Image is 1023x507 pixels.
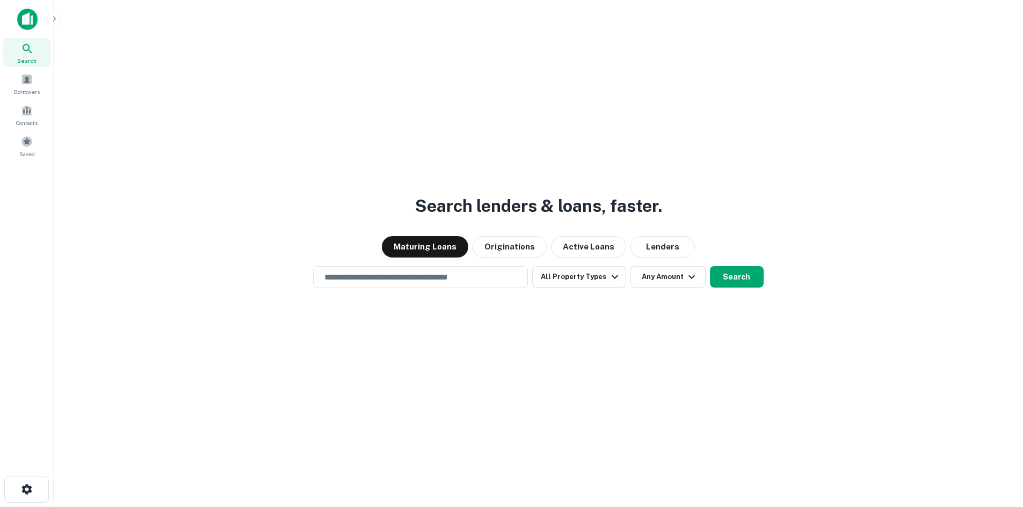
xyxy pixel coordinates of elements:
iframe: Chat Widget [969,387,1023,438]
a: Borrowers [3,69,50,98]
button: Search [710,266,764,288]
button: Lenders [630,236,695,258]
button: Any Amount [630,266,706,288]
span: Contacts [16,119,38,127]
a: Contacts [3,100,50,129]
span: Saved [19,150,35,158]
button: Maturing Loans [382,236,468,258]
span: Borrowers [14,87,40,96]
a: Saved [3,131,50,160]
button: Originations [473,236,547,258]
button: Active Loans [551,236,626,258]
button: All Property Types [532,266,626,288]
img: capitalize-icon.png [17,9,38,30]
span: Search [17,56,37,65]
h3: Search lenders & loans, faster. [415,193,662,219]
a: Search [3,38,50,67]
